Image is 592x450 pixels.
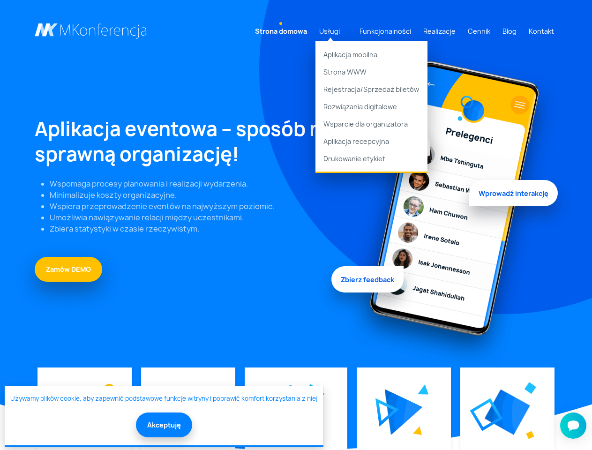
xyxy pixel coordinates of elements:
iframe: Smartsupp widget button [560,412,586,439]
span: Wprowadź interakcję [469,180,558,206]
li: Zbiera statystyki w czasie rzeczywistym. [50,223,335,234]
a: Zamów DEMO [35,257,102,282]
a: Wsparcie dla organizatora [315,115,427,133]
img: Graficzny element strony [375,398,399,427]
img: Graficzny element strony [385,389,423,435]
a: Rozwiązania digitalowe [315,98,427,115]
img: Graficzny element strony [525,382,537,395]
a: Rejestracja/Sprzedaż biletów [315,81,427,98]
img: Graficzny element strony [470,398,503,431]
li: Minimalizuje koszty organizacyjne. [50,189,335,201]
a: Realizacje [420,22,459,40]
img: Graficzny element strony [346,52,558,367]
img: Graficzny element strony [104,384,115,395]
img: Graficzny element strony [526,431,534,439]
a: Używamy plików cookie, aby zapewnić podstawowe funkcje witryny i poprawić komfort korzystania z niej [10,394,317,404]
a: Aplikacja mobilna [315,41,427,63]
img: Graficzny element strony [418,384,429,395]
li: Umożliwia nawiązywanie relacji między uczestnikami. [50,212,335,223]
a: Blog [499,22,520,40]
li: Wspiera przeprowadzenie eventów na najwyższym poziomie. [50,201,335,212]
h1: Aplikacja eventowa – sposób na sprawną organizację! [35,116,335,167]
a: Strona WWW [315,63,427,81]
button: Akceptuję [136,412,192,437]
a: Cennik [464,22,494,40]
a: Usługi [315,22,344,40]
a: Aplikacja recepcyjna [315,133,427,150]
span: Zbierz feedback [331,267,404,293]
a: Strona domowa [251,22,311,40]
a: Kontakt [525,22,558,40]
li: Wspomaga procesy planowania i realizacji wydarzenia. [50,178,335,189]
a: Drukowanie etykiet [315,150,427,172]
img: Graficzny element strony [306,384,325,401]
a: Funkcjonalności [356,22,415,40]
img: Graficzny element strony [485,390,530,435]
